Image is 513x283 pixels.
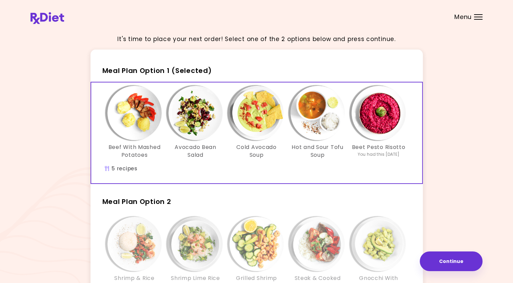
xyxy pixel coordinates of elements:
[114,275,154,282] h3: Shrimp & Rice
[287,86,348,159] div: Info - Hot and Sour Tofu Soup - Meal Plan Option 1 (Selected)
[102,66,212,75] span: Meal Plan Option 1 (Selected)
[291,144,345,159] h3: Hot and Sour Tofu Soup
[31,12,64,24] img: RxDiet
[358,151,400,157] div: You had this [DATE]
[348,86,409,159] div: Info - Beet Pesto Risotto - Meal Plan Option 1 (Selected)
[169,144,223,159] h3: Avocado Bean Salad
[165,86,226,159] div: Info - Avocado Bean Salad - Meal Plan Option 1 (Selected)
[352,144,406,151] h3: Beet Pesto Risotto
[230,144,284,159] h3: Cold Avocado Soup
[104,86,165,159] div: Info - Beef With Mashed Potatoes - Meal Plan Option 1 (Selected)
[102,197,171,206] span: Meal Plan Option 2
[454,14,472,20] span: Menu
[226,86,287,159] div: Info - Cold Avocado Soup - Meal Plan Option 1 (Selected)
[171,275,220,282] h3: Shrimp Lime Rice
[420,251,482,271] button: Continue
[117,35,395,44] p: It's time to place your next order! Select one of the 2 options below and press continue.
[107,144,162,159] h3: Beef With Mashed Potatoes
